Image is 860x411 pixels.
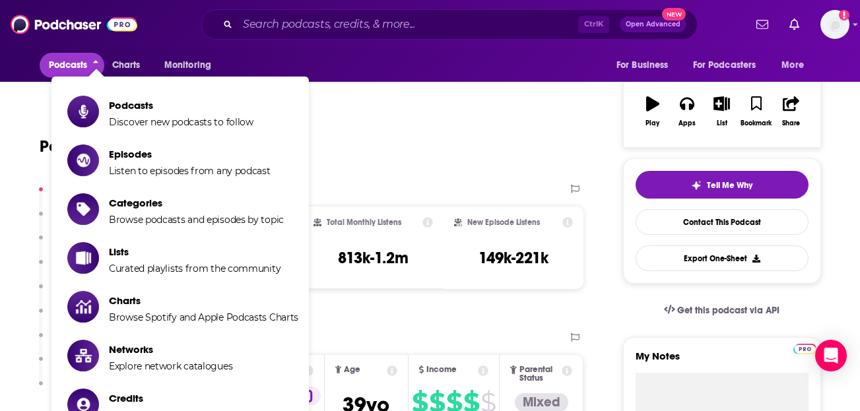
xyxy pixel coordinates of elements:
[479,248,548,268] h3: 149k-221k
[109,148,271,160] span: Episodes
[751,13,774,36] a: Show notifications dropdown
[39,255,98,280] button: Contacts
[467,218,540,227] h2: New Episode Listens
[677,305,779,316] span: Get this podcast via API
[109,197,284,209] span: Categories
[238,14,578,35] input: Search podcasts, credits, & more...
[109,311,298,323] span: Browse Spotify and Apple Podcasts Charts
[519,365,560,383] span: Parental Status
[39,353,86,377] button: Details
[793,342,816,354] a: Pro website
[820,10,849,39] button: Show profile menu
[109,245,281,258] span: Lists
[112,56,141,75] span: Charts
[11,12,137,37] img: Podchaser - Follow, Share and Rate Podcasts
[338,248,409,268] h3: 813k-1.2m
[39,377,86,401] button: Similar
[344,365,360,374] span: Age
[782,119,800,127] div: Share
[40,53,105,78] button: close menu
[772,53,820,78] button: open menu
[620,16,686,32] button: Open AdvancedNew
[636,350,809,373] label: My Notes
[636,209,809,235] a: Contact This Podcast
[39,280,85,304] button: Charts
[155,53,228,78] button: open menu
[662,8,686,20] span: New
[678,119,696,127] div: Apps
[109,343,232,356] span: Networks
[691,180,702,191] img: tell me why sparkle
[707,180,752,191] span: Tell Me Why
[645,119,659,127] div: Play
[670,88,704,135] button: Apps
[781,56,804,75] span: More
[109,360,232,372] span: Explore network catalogues
[704,88,739,135] button: List
[578,16,609,33] span: Ctrl K
[693,56,756,75] span: For Podcasters
[40,137,159,156] h1: Podcast Insights
[164,56,211,75] span: Monitoring
[607,53,685,78] button: open menu
[717,119,727,127] div: List
[684,53,776,78] button: open menu
[109,294,298,307] span: Charts
[49,56,88,75] span: Podcasts
[815,340,847,371] div: Open Intercom Messenger
[820,10,849,39] span: Logged in as dmessina
[774,88,808,135] button: Share
[741,119,772,127] div: Bookmark
[839,10,849,20] svg: Add a profile image
[39,183,143,207] button: Reach & Audience
[327,218,401,227] h2: Total Monthly Listens
[109,392,213,404] span: Credits
[636,245,809,271] button: Export One-Sheet
[201,9,698,40] div: Search podcasts, credits, & more...
[109,263,281,274] span: Curated playlists from the community
[109,116,253,128] span: Discover new podcasts to follow
[109,214,284,226] span: Browse podcasts and episodes by topic
[39,232,83,256] button: Social
[39,207,92,232] button: Content
[39,304,102,329] button: Rate Card
[626,21,680,28] span: Open Advanced
[104,53,149,78] a: Charts
[793,344,816,354] img: Podchaser Pro
[820,10,849,39] img: User Profile
[109,99,253,111] span: Podcasts
[616,56,669,75] span: For Business
[426,365,457,374] span: Income
[636,88,670,135] button: Play
[739,88,774,135] button: Bookmark
[636,171,809,199] button: tell me why sparkleTell Me Why
[653,294,791,327] a: Get this podcast via API
[784,13,805,36] a: Show notifications dropdown
[39,329,97,353] button: Sponsors
[109,165,271,177] span: Listen to episodes from any podcast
